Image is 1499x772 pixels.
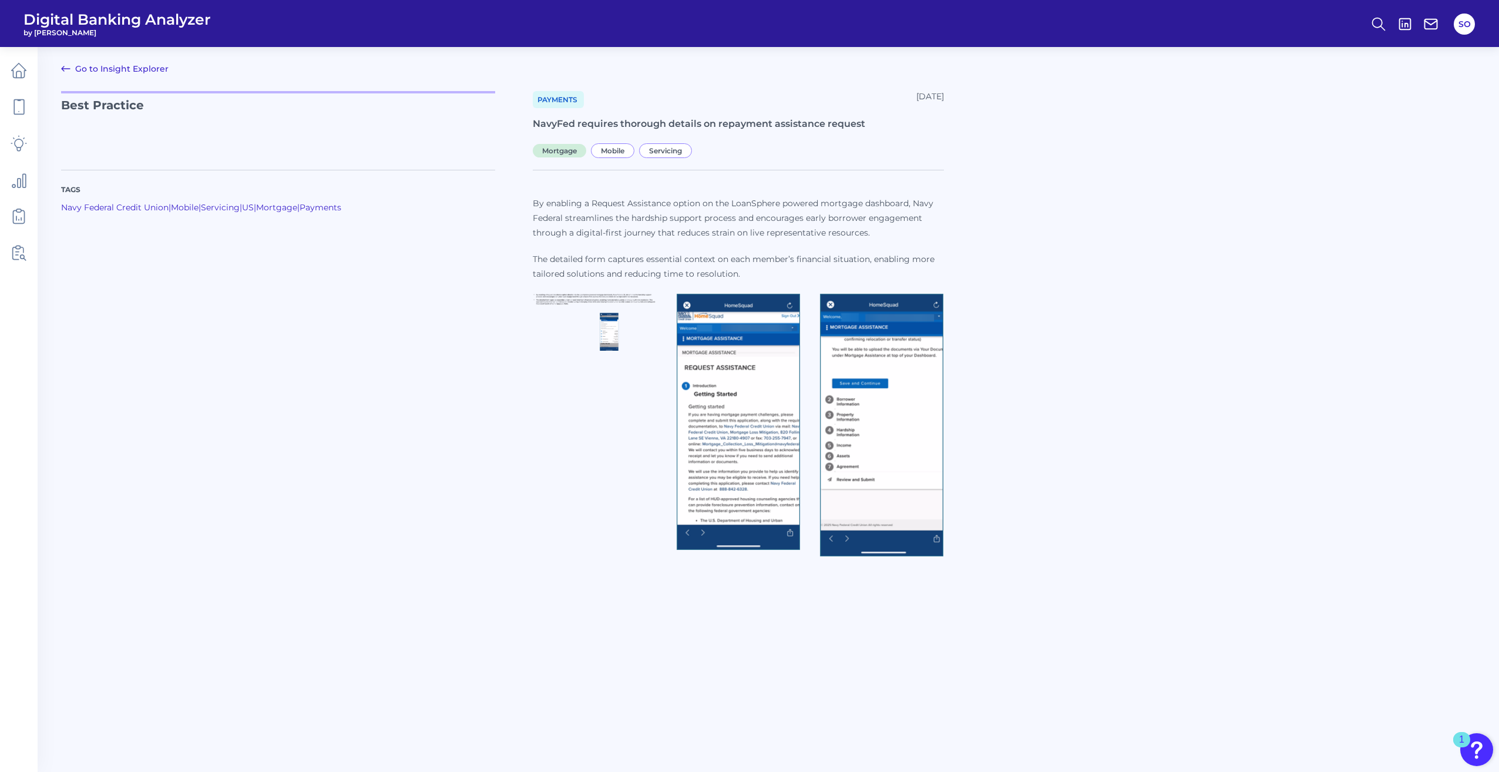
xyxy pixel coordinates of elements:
span: | [169,202,171,213]
span: by [PERSON_NAME] [23,28,211,37]
p: Best Practice [61,91,495,156]
a: Mobile [171,202,199,213]
button: SO [1454,14,1475,35]
p: By enabling a Request Assistance option on the LoanSphere powered mortgage dashboard, Navy Federa... [533,196,944,240]
a: US [242,202,254,213]
a: Mortgage [533,145,591,156]
a: Payments [533,91,584,108]
span: Mobile [591,143,634,158]
a: Mobile [591,145,639,156]
a: Navy Federal Credit Union [61,202,169,213]
span: | [199,202,201,213]
span: | [254,202,256,213]
button: Open Resource Center, 1 new notification [1460,733,1493,766]
a: Servicing [201,202,240,213]
img: nv3.png [819,293,944,558]
p: Tags [61,184,495,195]
span: Mortgage [533,144,586,157]
span: | [240,202,242,213]
span: Servicing [639,143,692,158]
p: The detailed form captures essential context on each member’s financial situation, enabling more ... [533,252,944,281]
a: Payments [300,202,341,213]
img: nv2.png [676,293,801,551]
span: | [297,202,300,213]
a: Mortgage [256,202,297,213]
a: Go to Insight Explorer [61,62,169,76]
span: Digital Banking Analyzer [23,11,211,28]
a: Servicing [639,145,697,156]
img: nv1.png [533,293,657,351]
div: 1 [1459,740,1464,755]
h1: NavyFed requires thorough details on repayment assistance request [533,118,944,131]
div: [DATE] [916,91,944,108]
